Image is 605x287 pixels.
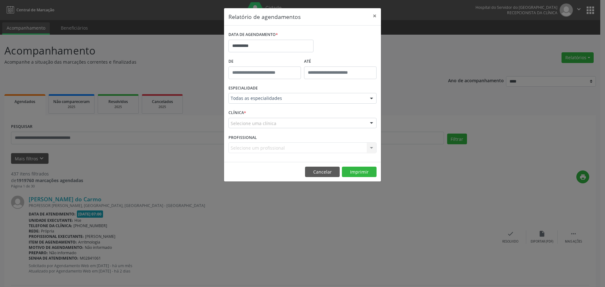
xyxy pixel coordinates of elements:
label: De [228,57,301,66]
button: Close [368,8,381,24]
label: DATA DE AGENDAMENTO [228,30,278,40]
h5: Relatório de agendamentos [228,13,301,21]
span: Selecione uma clínica [231,120,276,127]
label: PROFISSIONAL [228,133,257,142]
label: ATÉ [304,57,377,66]
label: CLÍNICA [228,108,246,118]
button: Imprimir [342,167,377,177]
label: ESPECIALIDADE [228,83,258,93]
button: Cancelar [305,167,340,177]
span: Todas as especialidades [231,95,364,101]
